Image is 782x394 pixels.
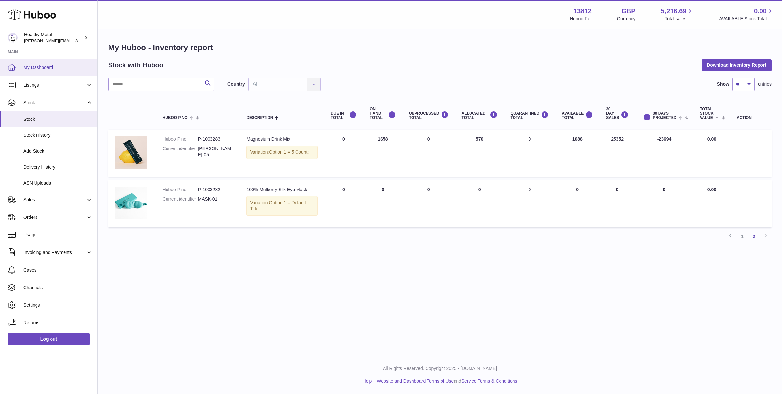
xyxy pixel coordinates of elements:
[324,180,363,227] td: 0
[23,132,93,138] span: Stock History
[163,187,198,193] dt: Huboo P no
[23,82,86,88] span: Listings
[363,378,372,384] a: Help
[115,136,147,169] img: product image
[198,146,233,158] dd: [PERSON_NAME]-05
[198,136,233,142] dd: P-1003283
[754,7,767,16] span: 0.00
[455,180,504,227] td: 0
[163,196,198,202] dt: Current identifier
[736,231,748,242] a: 1
[246,116,273,120] span: Description
[635,130,693,177] td: -23694
[717,81,729,87] label: Show
[23,197,86,203] span: Sales
[555,180,600,227] td: 0
[455,130,504,177] td: 570
[661,7,694,22] a: 5,216.69 Total sales
[511,111,549,120] div: QUARANTINED Total
[163,116,188,120] span: Huboo P no
[227,81,245,87] label: Country
[23,320,93,326] span: Returns
[108,42,772,53] h1: My Huboo - Inventory report
[529,187,531,192] span: 0
[269,149,309,155] span: Option 1 = 5 Count;
[707,187,716,192] span: 0.00
[758,81,772,87] span: entries
[108,61,163,70] h2: Stock with Huboo
[606,107,629,120] div: 30 DAY SALES
[23,164,93,170] span: Delivery History
[635,180,693,227] td: 0
[570,16,592,22] div: Huboo Ref
[8,333,90,345] a: Log out
[8,33,18,43] img: jose@healthy-metal.com
[374,378,517,384] li: and
[370,107,396,120] div: ON HAND Total
[246,187,317,193] div: 100% Mulberry Silk Eye Mask
[719,7,774,22] a: 0.00 AVAILABLE Stock Total
[246,196,317,216] div: Variation:
[246,136,317,142] div: Magnesium Drink Mix
[653,111,676,120] span: 30 DAYS PROJECTED
[555,130,600,177] td: 1088
[409,111,449,120] div: UNPROCESSED Total
[661,7,687,16] span: 5,216.69
[402,130,455,177] td: 0
[600,180,635,227] td: 0
[24,38,131,43] span: [PERSON_NAME][EMAIL_ADDRESS][DOMAIN_NAME]
[23,214,86,220] span: Orders
[621,7,635,16] strong: GBP
[702,59,772,71] button: Download Inventory Report
[163,136,198,142] dt: Huboo P no
[529,136,531,142] span: 0
[331,111,357,120] div: DUE IN TOTAL
[23,148,93,154] span: Add Stock
[115,187,147,219] img: product image
[363,130,402,177] td: 1658
[23,267,93,273] span: Cases
[198,196,233,202] dd: MASK-01
[198,187,233,193] dd: P-1003282
[24,32,83,44] div: Healthy Metal
[23,180,93,186] span: ASN Uploads
[600,130,635,177] td: 25352
[719,16,774,22] span: AVAILABLE Stock Total
[462,111,498,120] div: ALLOCATED Total
[23,116,93,122] span: Stock
[377,378,454,384] a: Website and Dashboard Terms of Use
[246,146,317,159] div: Variation:
[700,107,714,120] span: Total stock value
[707,136,716,142] span: 0.00
[23,302,93,308] span: Settings
[23,285,93,291] span: Channels
[562,111,593,120] div: AVAILABLE Total
[23,100,86,106] span: Stock
[573,7,592,16] strong: 13812
[23,64,93,71] span: My Dashboard
[461,378,517,384] a: Service Terms & Conditions
[665,16,694,22] span: Total sales
[324,130,363,177] td: 0
[23,232,93,238] span: Usage
[23,249,86,256] span: Invoicing and Payments
[617,16,636,22] div: Currency
[737,116,765,120] div: Action
[103,365,777,372] p: All Rights Reserved. Copyright 2025 - [DOMAIN_NAME]
[363,180,402,227] td: 0
[250,200,306,211] span: Option 1 = Default Title;
[402,180,455,227] td: 0
[748,231,760,242] a: 2
[163,146,198,158] dt: Current identifier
